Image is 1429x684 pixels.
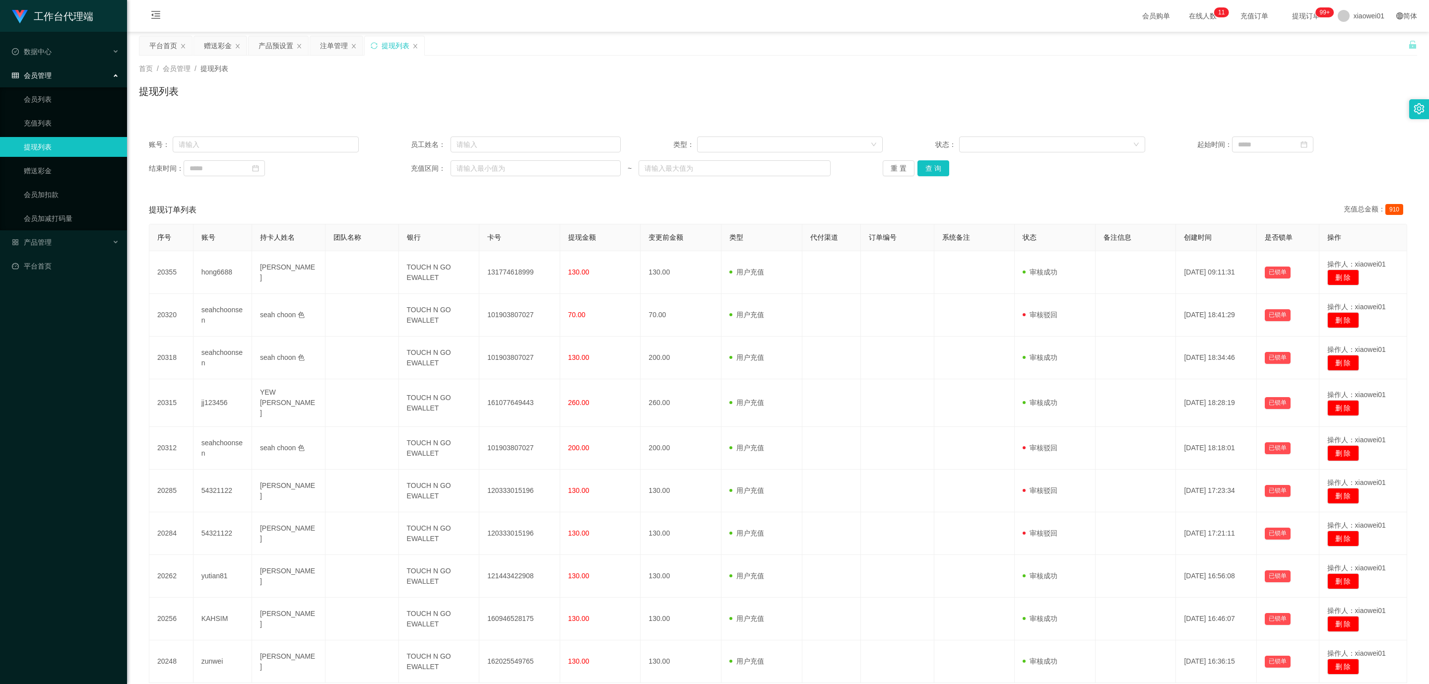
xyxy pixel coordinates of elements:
[1265,352,1291,364] button: 已锁单
[1265,570,1291,582] button: 已锁单
[1327,391,1386,399] span: 操作人：xiaowei01
[568,311,585,319] span: 70.00
[1023,529,1057,537] span: 审核驳回
[24,89,119,109] a: 会员列表
[351,43,357,49] i: 图标: close
[1327,303,1386,311] span: 操作人：xiaowei01
[1327,345,1386,353] span: 操作人：xiaowei01
[382,36,409,55] div: 提现列表
[729,572,764,580] span: 用户充值
[1265,656,1291,668] button: 已锁单
[568,615,589,622] span: 130.00
[235,43,241,49] i: 图标: close
[1327,436,1386,444] span: 操作人：xiaowei01
[729,353,764,361] span: 用户充值
[399,555,480,598] td: TOUCH N GO EWALLET
[621,163,639,174] span: ~
[1396,12,1403,19] i: 图标: global
[157,233,171,241] span: 序号
[1327,531,1359,547] button: 删 除
[1414,103,1425,114] i: 图标: setting
[568,353,589,361] span: 130.00
[917,160,949,176] button: 查 询
[568,572,589,580] span: 130.00
[1176,337,1257,379] td: [DATE] 18:34:46
[1327,270,1359,285] button: 删 除
[252,555,325,598] td: [PERSON_NAME]
[1265,267,1291,278] button: 已锁单
[479,427,560,470] td: 101903807027
[252,337,325,379] td: seah choon 色
[12,12,93,20] a: 工作台代理端
[399,294,480,337] td: TOUCH N GO EWALLET
[139,84,179,99] h1: 提现列表
[871,141,877,148] i: 图标: down
[194,427,252,470] td: seahchoonsen
[1222,7,1225,17] p: 1
[869,233,897,241] span: 订单编号
[149,640,194,683] td: 20248
[729,311,764,319] span: 用户充值
[194,470,252,512] td: 54321122
[149,251,194,294] td: 20355
[1023,399,1057,407] span: 审核成功
[1197,139,1232,150] span: 起始时间：
[1176,470,1257,512] td: [DATE] 17:23:34
[1265,442,1291,454] button: 已锁单
[1104,233,1131,241] span: 备注信息
[149,139,173,150] span: 账号：
[729,657,764,665] span: 用户充值
[810,233,838,241] span: 代付渠道
[1327,521,1386,529] span: 操作人：xiaowei01
[1327,233,1341,241] span: 操作
[1327,659,1359,675] button: 删 除
[149,36,177,55] div: 平台首页
[479,512,560,555] td: 120333015196
[883,160,914,176] button: 重 置
[639,160,830,176] input: 请输入最大值为
[1176,640,1257,683] td: [DATE] 16:36:15
[641,379,721,427] td: 260.00
[641,598,721,640] td: 130.00
[479,470,560,512] td: 120333015196
[568,529,589,537] span: 130.00
[673,139,697,150] span: 类型：
[252,165,259,172] i: 图标: calendar
[412,43,418,49] i: 图标: close
[1218,7,1222,17] p: 1
[139,0,173,32] i: 图标: menu-fold
[729,615,764,622] span: 用户充值
[399,470,480,512] td: TOUCH N GO EWALLET
[1214,7,1229,17] sup: 11
[1176,379,1257,427] td: [DATE] 18:28:19
[479,294,560,337] td: 101903807027
[252,251,325,294] td: [PERSON_NAME]
[149,512,194,555] td: 20284
[1327,355,1359,371] button: 删 除
[252,294,325,337] td: seah choon 色
[194,640,252,683] td: zunwei
[194,598,252,640] td: KAHSIM
[1327,445,1359,461] button: 删 除
[729,268,764,276] span: 用户充值
[399,337,480,379] td: TOUCH N GO EWALLET
[1023,353,1057,361] span: 审核成功
[1176,251,1257,294] td: [DATE] 09:11:31
[411,139,451,150] span: 员工姓名：
[729,233,743,241] span: 类型
[1408,40,1417,49] i: 图标: unlock
[1327,400,1359,416] button: 删 除
[194,379,252,427] td: jj123456
[12,48,19,55] i: 图标: check-circle-o
[24,113,119,133] a: 充值列表
[12,256,119,276] a: 图标: dashboard平台首页
[451,160,621,176] input: 请输入最小值为
[942,233,970,241] span: 系统备注
[260,233,295,241] span: 持卡人姓名
[641,640,721,683] td: 130.00
[1235,12,1273,19] span: 充值订单
[12,238,52,246] span: 产品管理
[12,10,28,24] img: logo.9652507e.png
[641,555,721,598] td: 130.00
[1265,397,1291,409] button: 已锁单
